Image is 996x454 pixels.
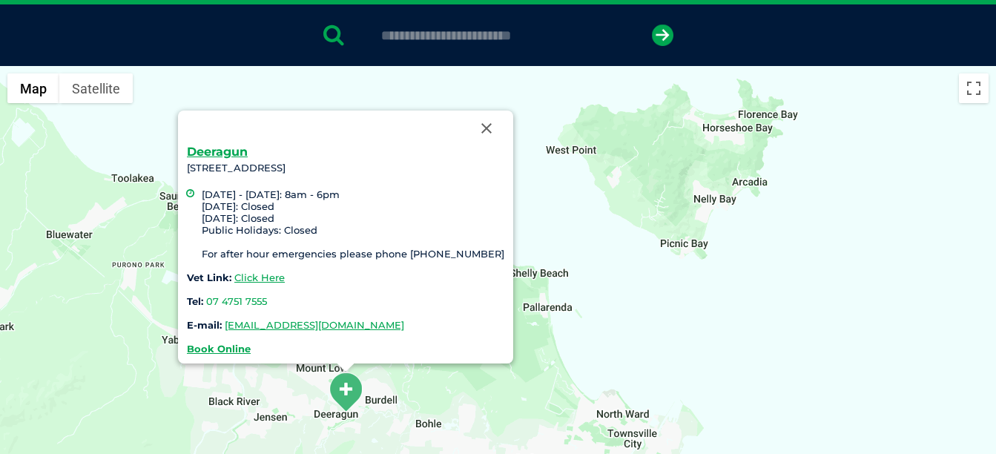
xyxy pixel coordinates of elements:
[7,73,59,103] button: Show street map
[187,319,222,331] strong: E-mail:
[187,295,203,307] strong: Tel:
[202,188,504,260] li: [DATE] - [DATE]: 8am - 6pm [DATE]: Closed [DATE]: Closed Public Holidays: Closed For after hour e...
[59,73,133,103] button: Show satellite imagery
[206,295,267,307] a: 07 4751 7555
[187,145,248,159] a: Deeragun
[187,272,231,283] strong: Vet Link:
[327,372,364,412] div: Deeragun
[959,73,989,103] button: Toggle fullscreen view
[234,272,285,283] a: Click Here
[469,111,504,146] button: Close
[187,343,251,355] a: Book Online
[187,146,504,355] div: [STREET_ADDRESS]
[225,319,404,331] a: [EMAIL_ADDRESS][DOMAIN_NAME]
